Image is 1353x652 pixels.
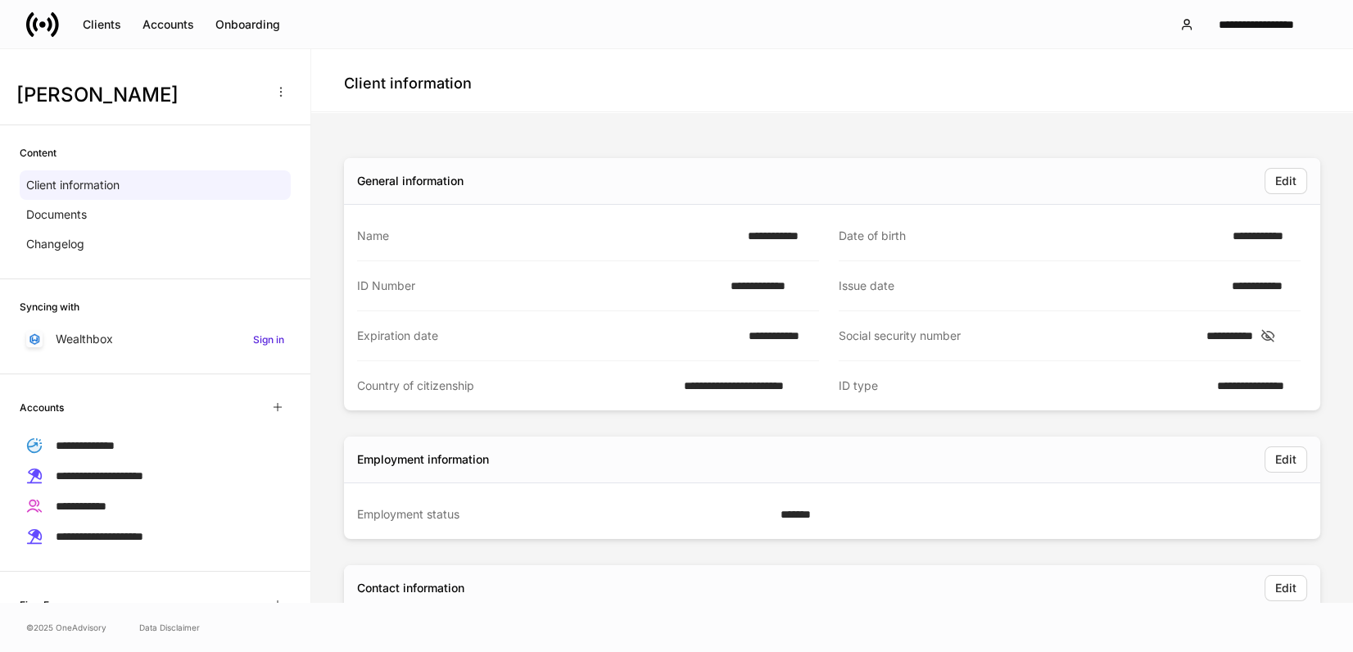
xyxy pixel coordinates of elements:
h6: Firm Forms [20,597,73,613]
div: Clients [83,16,121,33]
h6: Content [20,145,57,161]
div: ID type [839,378,1207,394]
div: Date of birth [839,228,1223,244]
a: Changelog [20,229,291,259]
div: Onboarding [215,16,280,33]
button: Onboarding [205,11,291,38]
p: Client information [26,177,120,193]
h6: Accounts [20,400,64,415]
div: Accounts [143,16,194,33]
div: Employment information [357,451,489,468]
button: Accounts [132,11,205,38]
a: Documents [20,200,291,229]
div: Edit [1275,173,1296,189]
div: Name [357,228,738,244]
button: Edit [1265,575,1307,601]
div: General information [357,173,464,189]
h3: [PERSON_NAME] [16,82,261,108]
div: Contact information [357,580,464,596]
div: ID Number [357,278,721,294]
p: Documents [26,206,87,223]
div: Employment status [357,506,771,523]
div: Country of citizenship [357,378,674,394]
a: WealthboxSign in [20,324,291,354]
div: Social security number [839,328,1197,344]
button: Clients [72,11,132,38]
a: Data Disclaimer [139,621,200,634]
p: Changelog [26,236,84,252]
span: © 2025 OneAdvisory [26,621,106,634]
p: Wealthbox [56,331,113,347]
h6: Syncing with [20,299,79,315]
h4: Client information [344,74,472,93]
a: Client information [20,170,291,200]
button: Edit [1265,446,1307,473]
button: Edit [1265,168,1307,194]
h6: Sign in [253,332,284,347]
div: Edit [1275,451,1296,468]
div: Edit [1275,580,1296,596]
div: Issue date [839,278,1221,294]
div: Expiration date [357,328,739,344]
